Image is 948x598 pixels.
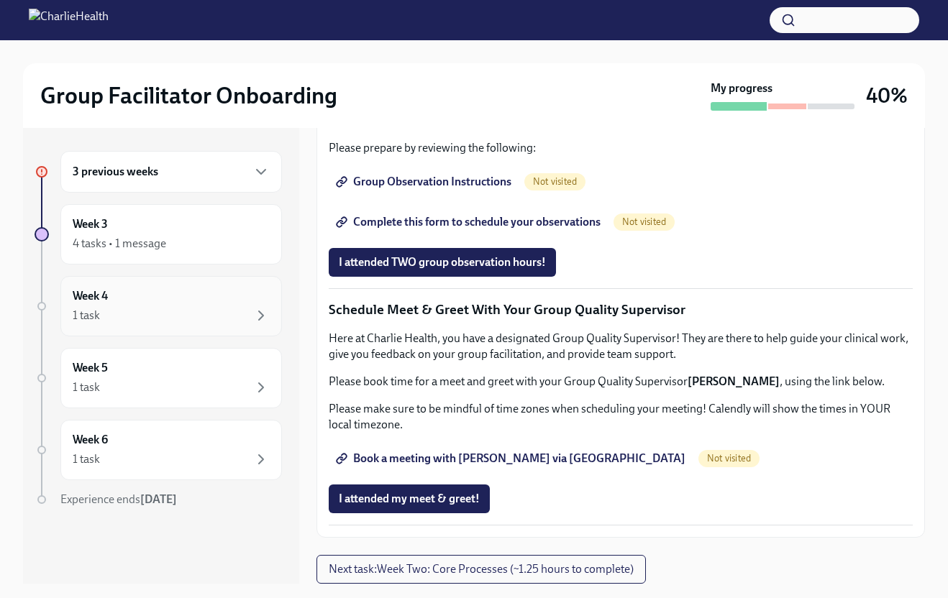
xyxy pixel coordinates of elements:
[73,360,108,376] h6: Week 5
[329,484,490,513] button: I attended my meet & greet!
[40,81,337,110] h2: Group Facilitator Onboarding
[329,167,521,196] a: Group Observation Instructions
[35,204,282,264] a: Week 34 tasks • 1 message
[339,175,511,189] span: Group Observation Instructions
[73,288,108,304] h6: Week 4
[29,9,109,32] img: CharlieHealth
[329,374,913,390] p: Please book time for a meet and greet with your Group Quality Supervisor , using the link below.
[35,348,282,408] a: Week 51 task
[339,215,601,229] span: Complete this form to schedule your observations
[688,374,780,388] strong: [PERSON_NAME]
[698,453,760,464] span: Not visited
[866,83,908,109] h3: 40%
[73,236,166,252] div: 4 tasks • 1 message
[329,444,696,473] a: Book a meeting with [PERSON_NAME] via [GEOGRAPHIC_DATA]
[711,80,772,96] strong: My progress
[73,308,100,323] div: 1 task
[73,164,158,180] h6: 3 previous weeks
[329,140,913,156] p: Please prepare by reviewing the following:
[614,216,675,227] span: Not visited
[339,255,546,270] span: I attended TWO group observation hours!
[329,248,556,277] button: I attended TWO group observation hours!
[339,492,480,506] span: I attended my meet & greet!
[316,555,646,584] button: Next task:Week Two: Core Processes (~1.25 hours to complete)
[329,300,913,319] p: Schedule Meet & Greet With Your Group Quality Supervisor
[73,432,108,448] h6: Week 6
[329,208,611,236] a: Complete this form to schedule your observations
[329,331,913,362] p: Here at Charlie Health, you have a designated Group Quality Supervisor! They are there to help gu...
[60,492,177,506] span: Experience ends
[524,176,585,187] span: Not visited
[73,379,100,395] div: 1 task
[35,276,282,336] a: Week 41 task
[329,401,913,433] p: Please make sure to be mindful of time zones when scheduling your meeting! Calendly will show the...
[140,492,177,506] strong: [DATE]
[73,216,108,232] h6: Week 3
[73,451,100,467] div: 1 task
[35,420,282,480] a: Week 61 task
[60,151,282,193] div: 3 previous weeks
[339,451,685,466] span: Book a meeting with [PERSON_NAME] via [GEOGRAPHIC_DATA]
[329,562,634,576] span: Next task : Week Two: Core Processes (~1.25 hours to complete)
